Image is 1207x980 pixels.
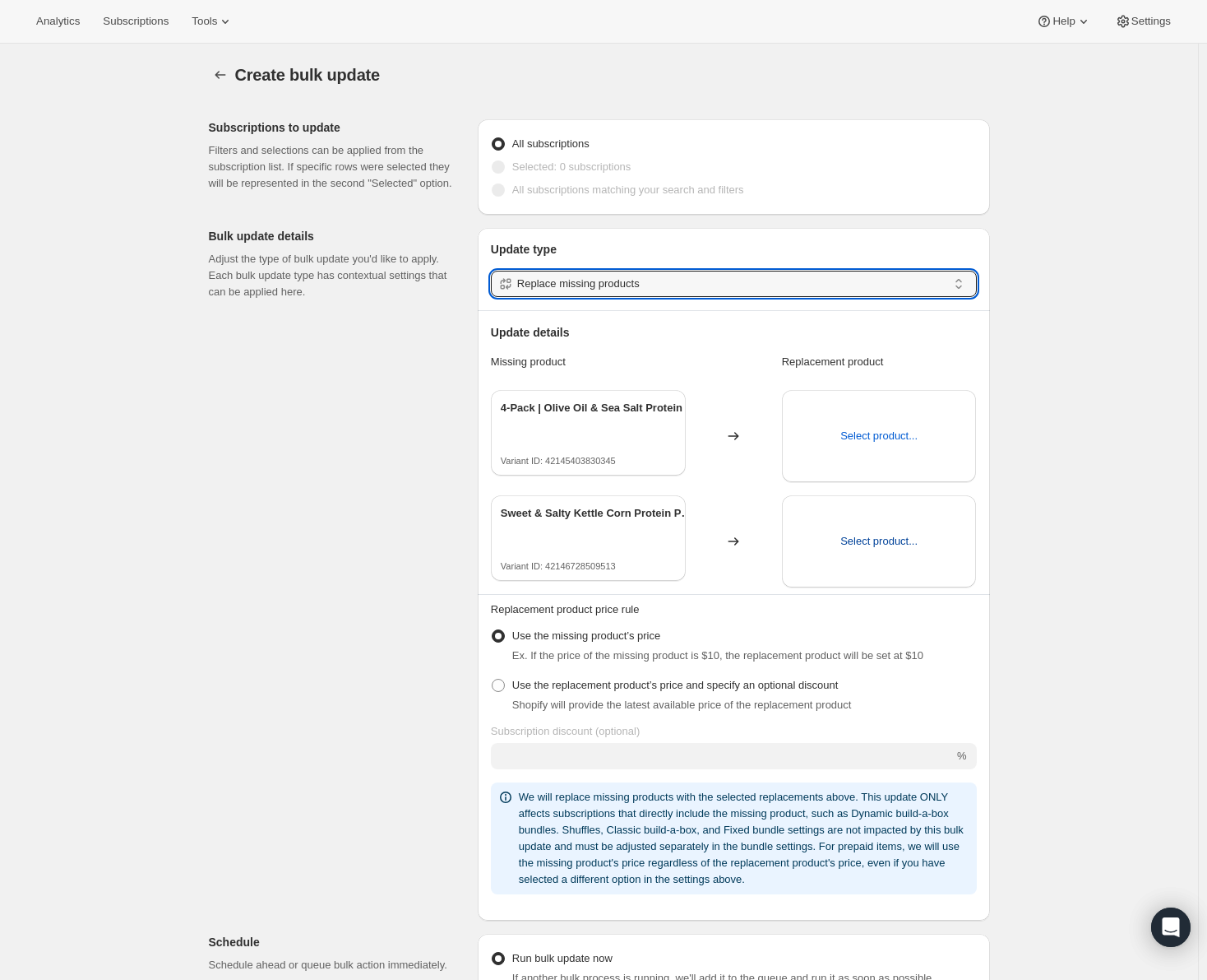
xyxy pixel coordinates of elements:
span: Help [1052,15,1075,28]
p: 4-Pack | Olive Oil & Sea Salt Protein Popcorn [501,400,706,416]
span: Subscription discount (optional) [491,725,640,737]
p: Missing product [491,354,686,370]
button: Settings [1105,10,1181,33]
span: Shopify will provide the latest available price of the replacement product [512,699,852,711]
span: Subscriptions [103,15,169,28]
button: Help [1026,10,1101,33]
button: Select product... [830,423,927,449]
p: Variant ID: 42146728509513 [501,561,718,571]
button: Select product... [830,528,927,555]
span: Tools [192,15,217,28]
span: All subscriptions [512,137,590,150]
p: Subscriptions to update [209,119,465,136]
p: Replacement product [782,354,977,370]
p: Schedule [209,934,465,950]
span: Run bulk update now [512,952,613,964]
p: Update details [491,324,977,341]
p: Variant ID: 42145403830345 [501,456,728,466]
button: Analytics [26,10,90,33]
span: Ex. If the price of the missing product is $10, the replacement product will be set at $10 [512,649,923,662]
span: Use the missing product’s price [512,629,660,642]
button: Tools [182,10,243,33]
p: Update type [491,241,977,258]
p: We will replace missing products with the selected replacements above. This update ONLY affects s... [519,789,970,888]
span: Analytics [36,15,80,28]
p: Adjust the type of bulk update you'd like to apply. Each bulk update type has contextual settings... [209,251,465,300]
p: Schedule ahead or queue bulk action immediately. [209,957,465,973]
span: Select product... [840,428,918,444]
p: Sweet & Salty Kettle Corn Protein Popcorn [501,505,696,522]
p: Filters and selections can be applied from the subscription list. If specific rows were selected ... [209,142,465,192]
span: % [957,750,967,762]
span: Selected: 0 subscriptions [512,160,631,173]
span: All subscriptions matching your search and filters [512,183,744,196]
span: Use the replacement product’s price and specify an optional discount [512,679,839,691]
button: Subscriptions [93,10,178,33]
span: Select product... [840,533,918,550]
span: Create bulk update [235,66,380,84]
div: Open Intercom Messenger [1151,908,1191,947]
p: Replacement product price rule [491,601,977,618]
p: Bulk update details [209,228,465,244]
span: Settings [1131,15,1171,28]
